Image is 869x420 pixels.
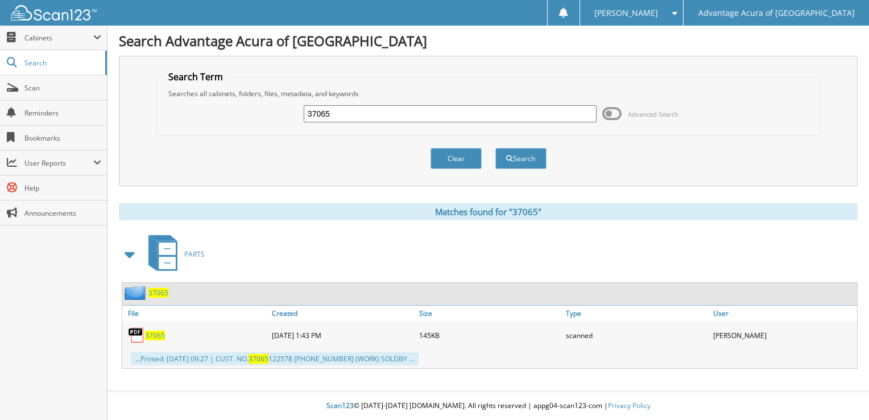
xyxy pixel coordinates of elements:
span: [PERSON_NAME] [594,10,658,17]
span: Advanced Search [628,110,678,118]
h1: Search Advantage Acura of [GEOGRAPHIC_DATA] [119,31,858,50]
div: © [DATE]-[DATE] [DOMAIN_NAME]. All rights reserved | appg04-scan123-com | [107,392,869,420]
span: Search [24,58,100,68]
span: Advantage Acura of [GEOGRAPHIC_DATA] [698,10,855,17]
span: Cabinets [24,33,93,43]
img: scan123-logo-white.svg [11,5,97,20]
span: Scan123 [326,401,354,410]
a: User [710,306,857,321]
a: Size [416,306,563,321]
div: [PERSON_NAME] [710,324,857,347]
a: PARTS [142,232,205,277]
legend: Search Term [163,71,229,83]
a: File [122,306,269,321]
span: Announcements [24,208,101,218]
span: PARTS [184,249,205,259]
span: Bookmarks [24,133,101,143]
iframe: Chat Widget [812,365,869,420]
a: 37065 [148,288,168,298]
div: scanned [563,324,710,347]
div: ...Printed: [DATE] 09:27 | CUST. NO. 122578 [PHONE_NUMBER] (WORK) SOLDBY ... [131,352,419,365]
a: Type [563,306,710,321]
div: 145KB [416,324,563,347]
div: [DATE] 1:43 PM [269,324,416,347]
img: PDF.png [128,327,145,344]
span: Reminders [24,108,101,118]
a: Created [269,306,416,321]
button: Clear [431,148,482,169]
a: Privacy Policy [608,401,651,410]
div: Searches all cabinets, folders, files, metadata, and keywords [163,89,814,98]
span: Scan [24,83,101,93]
a: 37065 [145,331,165,340]
span: 37065 [249,354,268,364]
span: User Reports [24,158,93,168]
span: Help [24,183,101,193]
button: Search [495,148,547,169]
img: folder2.png [125,286,148,300]
div: Matches found for "37065" [119,203,858,220]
